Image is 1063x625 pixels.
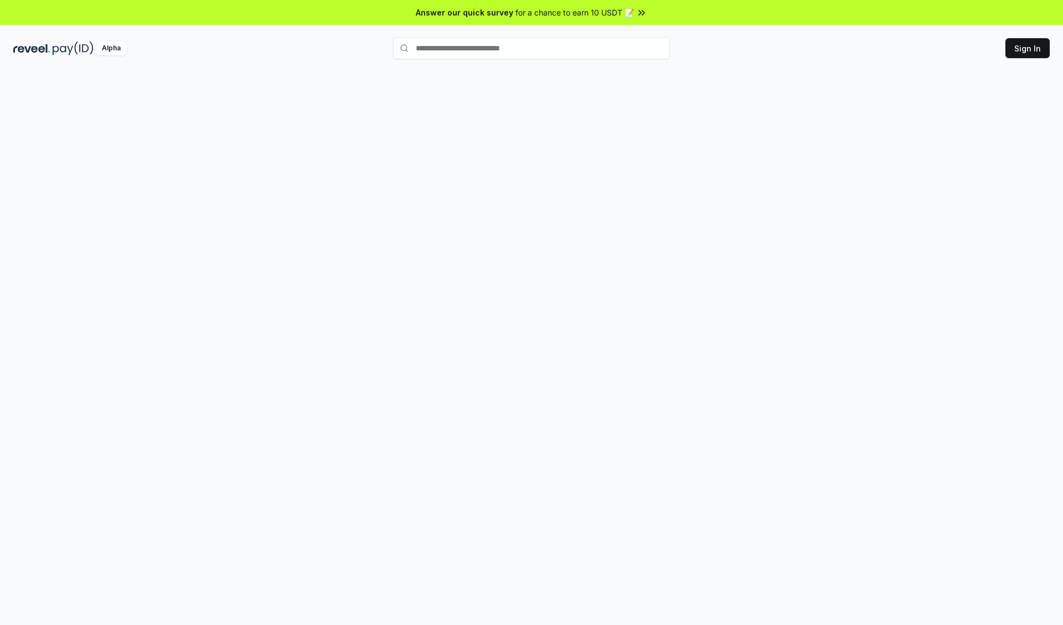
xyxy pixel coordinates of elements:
span: for a chance to earn 10 USDT 📝 [515,7,634,18]
span: Answer our quick survey [416,7,513,18]
img: reveel_dark [13,42,50,55]
button: Sign In [1005,38,1050,58]
img: pay_id [53,42,94,55]
div: Alpha [96,42,127,55]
